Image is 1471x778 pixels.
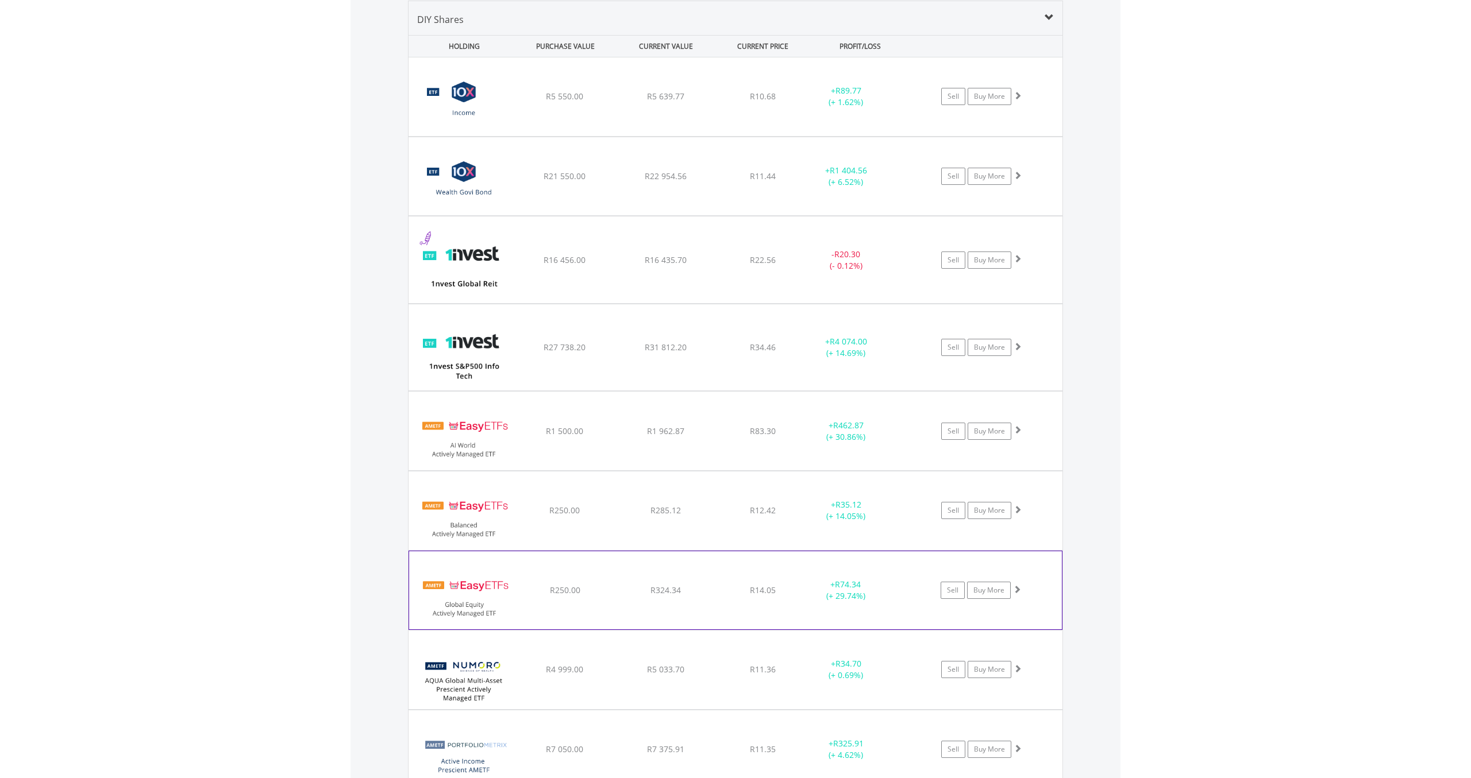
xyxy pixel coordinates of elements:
div: PROFIT/LOSS [811,36,909,57]
span: R10.68 [750,91,776,102]
span: R89.77 [835,85,861,96]
div: + (+ 0.69%) [803,658,889,681]
a: Sell [941,423,965,440]
div: PURCHASE VALUE [516,36,614,57]
span: R462.87 [833,420,864,431]
div: CURRENT PRICE [717,36,808,57]
div: + (+ 14.05%) [803,499,889,522]
a: Sell [941,502,965,519]
div: + (+ 1.62%) [803,85,889,108]
div: - (- 0.12%) [803,249,889,272]
div: + (+ 30.86%) [803,420,889,443]
span: DIY Shares [417,13,464,26]
span: R250.00 [549,505,580,516]
span: R7 050.00 [546,744,583,754]
a: Buy More [968,502,1011,519]
div: CURRENT VALUE [617,36,715,57]
a: Sell [941,88,965,105]
a: Sell [941,661,965,678]
img: TFSA.ETFGRE.png [414,231,513,300]
span: R31 812.20 [645,342,687,353]
a: Buy More [968,339,1011,356]
span: R34.70 [835,658,861,669]
a: Sell [941,339,965,356]
span: R16 456.00 [544,254,586,265]
img: TFSA.EASYGE.png [415,566,514,626]
a: Buy More [968,423,1011,440]
a: Buy More [968,88,1011,105]
div: + (+ 6.52%) [803,165,889,188]
span: R27 738.20 [544,342,586,353]
a: Buy More [968,168,1011,185]
span: R250.00 [550,585,580,595]
span: R1 404.56 [830,165,867,176]
a: Buy More [968,741,1011,758]
a: Buy More [967,582,1011,599]
span: R324.34 [650,585,681,595]
a: Sell [941,168,965,185]
img: TFSA.EASYBF.png [414,486,513,547]
img: TFSA.CSGOVI.png [414,152,513,213]
span: R21 550.00 [544,171,586,181]
img: TFSA.INCOME.png [414,72,513,133]
span: R22.56 [750,254,776,265]
span: R20.30 [834,249,860,260]
span: R16 435.70 [645,254,687,265]
span: R22 954.56 [645,171,687,181]
span: R325.91 [833,738,864,749]
a: Buy More [968,661,1011,678]
img: TFSA.AQUA.png [414,645,513,706]
a: Sell [941,251,965,269]
span: R11.36 [750,664,776,675]
div: + (+ 4.62%) [803,738,889,761]
span: R83.30 [750,425,776,436]
div: HOLDING [409,36,514,57]
span: R285.12 [650,505,681,516]
span: R34.46 [750,342,776,353]
span: R12.42 [750,505,776,516]
span: R35.12 [835,499,861,510]
img: TFSA.EASYAI.png [414,406,513,467]
span: R1 962.87 [647,425,684,436]
img: TFSA.ETF5IT.png [414,319,513,388]
span: R5 639.77 [647,91,684,102]
span: R4 074.00 [830,336,867,347]
span: R11.35 [750,744,776,754]
span: R5 033.70 [647,664,684,675]
div: + (+ 29.74%) [803,579,889,602]
span: R1 500.00 [546,425,583,436]
span: R14.05 [750,585,776,595]
div: + (+ 14.69%) [803,336,889,359]
a: Sell [941,741,965,758]
span: R7 375.91 [647,744,684,754]
span: R11.44 [750,171,776,181]
span: R74.34 [835,579,861,590]
a: Buy More [968,251,1011,269]
span: R5 550.00 [546,91,583,102]
a: Sell [941,582,965,599]
span: R4 999.00 [546,664,583,675]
